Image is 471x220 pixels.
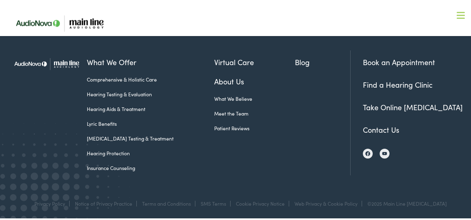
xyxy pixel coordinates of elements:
a: Blog [295,55,350,66]
a: Virtual Care [214,55,294,66]
a: About Us [214,75,294,86]
a: Insurance Counseling [87,163,214,170]
a: Notice of Privacy Practice [75,199,132,206]
a: What We Believe [214,94,294,101]
a: What We Offer [16,33,467,50]
a: Find a Hearing Clinic [363,78,433,88]
a: Privacy Policy [34,199,65,206]
a: Terms and Conditions [142,199,191,206]
a: What We Offer [87,55,214,66]
a: Comprehensive & Holistic Care [87,75,214,82]
a: Cookie Privacy Notice [236,199,285,206]
a: Contact Us [363,123,399,134]
a: Lyric Benefits [87,119,214,126]
a: Hearing Testing & Evaluation [87,89,214,97]
a: Meet the Team [214,109,294,116]
a: Hearing Protection [87,148,214,156]
img: Facebook icon, indicating the presence of the site or brand on the social media platform. [365,150,370,155]
div: ©2025 Main Line [MEDICAL_DATA] [363,200,447,205]
a: [MEDICAL_DATA] Testing & Treatment [87,134,214,141]
a: Book an Appointment [363,56,435,66]
a: Patient Reviews [214,123,294,131]
a: SMS Terms [201,199,226,206]
a: Hearing Aids & Treatment [87,104,214,111]
a: Web Privacy & Cookie Policy [294,199,358,206]
img: YouTube [382,150,387,154]
a: Take Online [MEDICAL_DATA] [363,101,463,111]
img: Main Line Audiology [9,49,86,76]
